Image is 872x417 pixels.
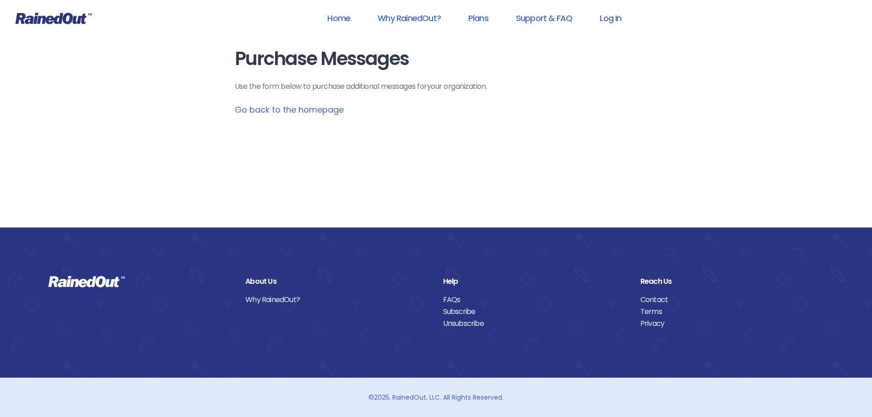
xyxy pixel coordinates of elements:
[366,8,453,28] a: Why RainedOut?
[640,294,824,306] a: Contact
[588,8,633,28] a: Log In
[640,306,824,318] a: Terms
[235,81,638,92] p: Use the form below to purchase additional messages for your organization .
[443,276,627,287] div: Help
[315,8,362,28] a: Home
[456,8,500,28] a: Plans
[504,8,584,28] a: Support & FAQ
[245,276,429,287] div: About Us
[640,318,824,330] a: Privacy
[640,276,824,287] div: Reach Us
[235,49,638,69] h1: Purchase Messages
[443,294,627,306] a: FAQs
[443,318,627,330] a: Unsubscribe
[443,306,627,318] a: Subscribe
[235,104,344,115] a: Go back to the homepage
[245,294,429,306] a: Why RainedOut?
